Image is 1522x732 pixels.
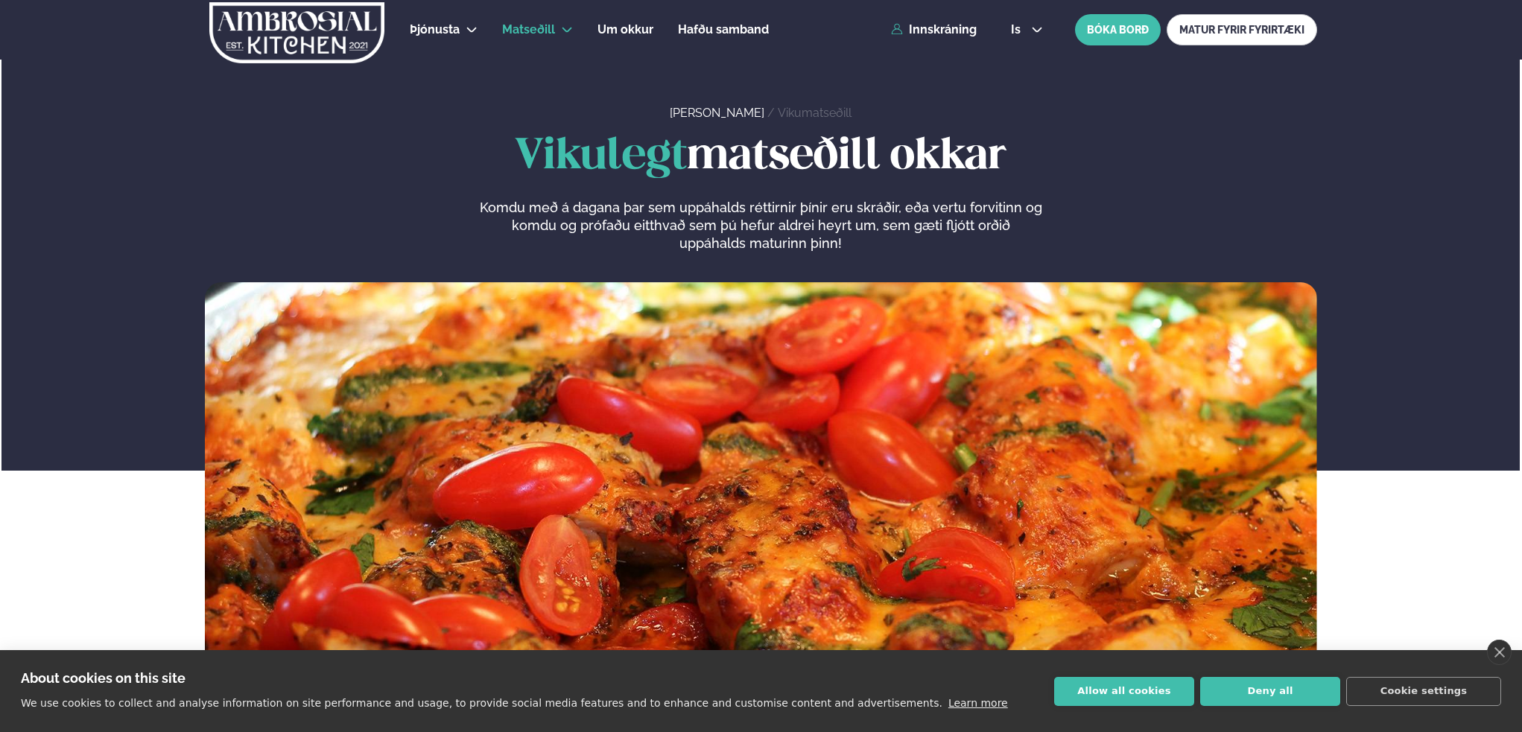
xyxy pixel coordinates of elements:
[205,133,1317,181] h1: matseðill okkar
[21,697,942,709] p: We use cookies to collect and analyse information on site performance and usage, to provide socia...
[767,106,778,120] span: /
[410,22,460,36] span: Þjónusta
[1167,14,1317,45] a: MATUR FYRIR FYRIRTÆKI
[208,2,386,63] img: logo
[479,199,1042,252] p: Komdu með á dagana þar sem uppáhalds réttirnir þínir eru skráðir, eða vertu forvitinn og komdu og...
[670,106,764,120] a: [PERSON_NAME]
[678,22,769,36] span: Hafðu samband
[1075,14,1161,45] button: BÓKA BORÐ
[597,21,653,39] a: Um okkur
[1011,24,1025,36] span: is
[678,21,769,39] a: Hafðu samband
[1487,640,1512,665] a: close
[999,24,1055,36] button: is
[502,21,555,39] a: Matseðill
[515,136,687,177] span: Vikulegt
[410,21,460,39] a: Þjónusta
[948,697,1008,709] a: Learn more
[205,282,1317,704] img: image alt
[21,670,186,686] strong: About cookies on this site
[502,22,555,36] span: Matseðill
[1054,677,1194,706] button: Allow all cookies
[1346,677,1501,706] button: Cookie settings
[891,23,977,36] a: Innskráning
[597,22,653,36] span: Um okkur
[778,106,852,120] a: Vikumatseðill
[1200,677,1340,706] button: Deny all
